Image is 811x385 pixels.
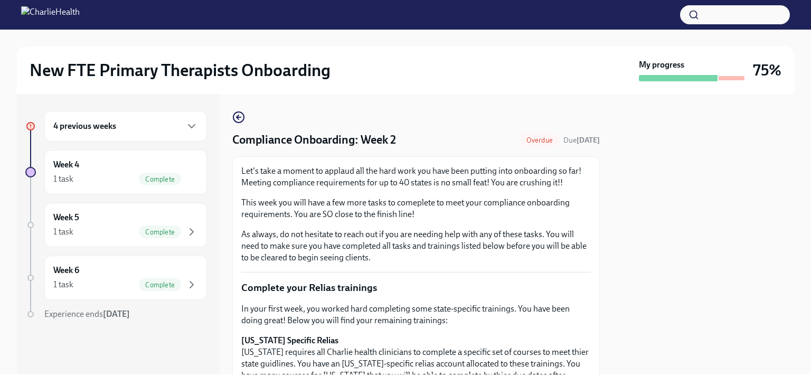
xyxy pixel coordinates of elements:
a: Week 41 taskComplete [25,150,207,194]
p: As always, do not hesitate to reach out if you are needing help with any of these tasks. You will... [241,229,591,264]
h3: 75% [753,61,781,80]
h6: 4 previous weeks [53,120,116,132]
p: Complete your Relias trainings [241,281,591,295]
h4: Compliance Onboarding: Week 2 [232,132,396,148]
p: Let's take a moment to applaud all the hard work you have been putting into onboarding so far! Me... [241,165,591,189]
div: 1 task [53,279,73,290]
p: This week you will have a few more tasks to comeplete to meet your compliance onboarding requirem... [241,197,591,220]
span: Complete [139,228,181,236]
span: Overdue [520,136,559,144]
div: 4 previous weeks [44,111,207,142]
div: 1 task [53,173,73,185]
span: Complete [139,175,181,183]
span: September 20th, 2025 08:00 [563,135,600,145]
strong: My progress [639,59,684,71]
h6: Week 5 [53,212,79,223]
span: Complete [139,281,181,289]
strong: [DATE] [577,136,600,145]
a: Week 51 taskComplete [25,203,207,247]
span: Due [563,136,600,145]
h6: Week 4 [53,159,79,171]
strong: [US_STATE] Specific Relias [241,335,338,345]
h2: New FTE Primary Therapists Onboarding [30,60,331,81]
strong: [DATE] [103,309,130,319]
h6: Week 6 [53,265,79,276]
span: Experience ends [44,309,130,319]
div: 1 task [53,226,73,238]
img: CharlieHealth [21,6,80,23]
a: Week 61 taskComplete [25,256,207,300]
p: In your first week, you worked hard completing some state-specific trainings. You have been doing... [241,303,591,326]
